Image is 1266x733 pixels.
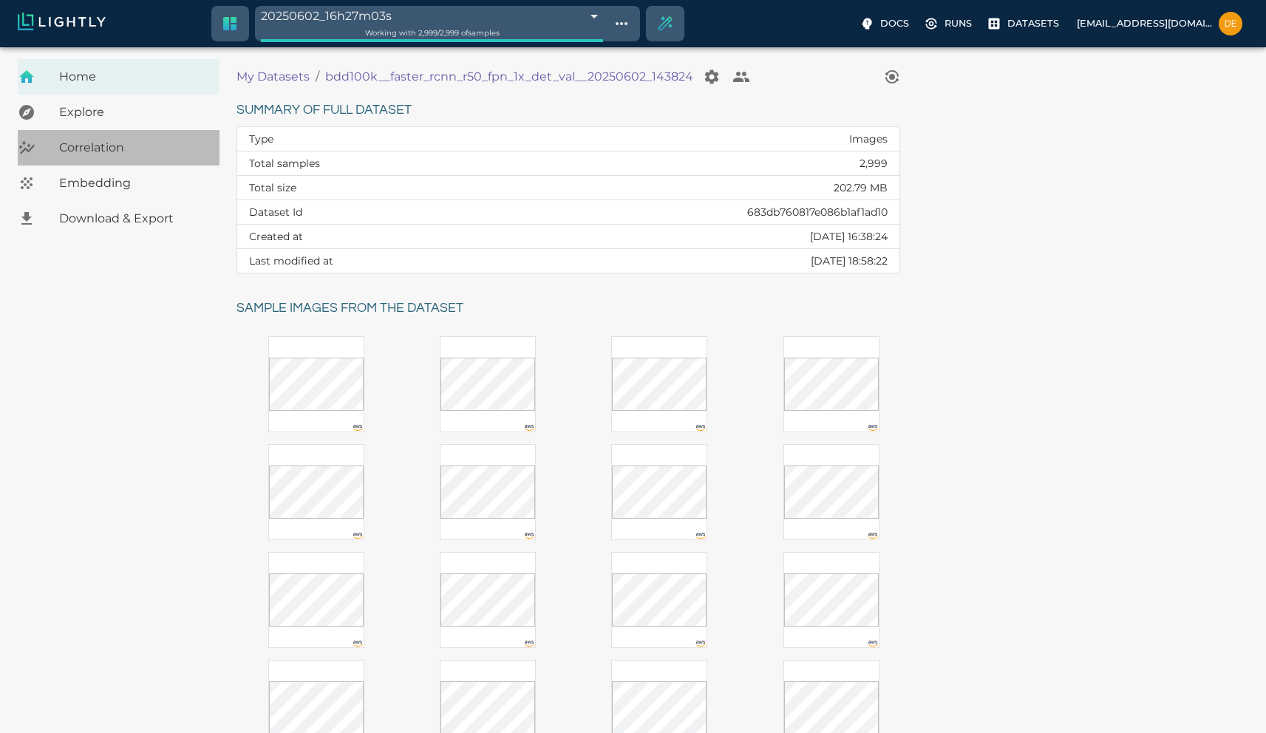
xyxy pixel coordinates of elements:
table: dataset summary [237,127,899,273]
label: Runs [921,12,978,35]
span: Embedding [59,174,208,192]
td: Images [500,127,899,151]
a: bdd100k__faster_rcnn_r50_fpn_1x_det_val__20250602_143824 [325,68,693,86]
a: My Datasets [236,68,310,86]
a: Explore [18,95,219,130]
a: Home [18,59,219,95]
p: [EMAIL_ADDRESS][DOMAIN_NAME] [1077,16,1213,30]
p: Docs [880,16,909,30]
td: [DATE] 16:38:24 [500,225,899,249]
button: View worker run detail [877,62,907,92]
a: Switch to crop dataset [212,6,248,41]
label: Datasets [984,12,1065,35]
span: Correlation [59,139,208,157]
label: Docs [857,12,915,35]
a: Download & Export [18,201,219,236]
th: Total samples [237,151,500,176]
p: Datasets [1007,16,1059,30]
td: 683db760817e086b1af1ad10 [500,200,899,225]
a: Correlation [18,130,219,166]
td: [DATE] 18:58:22 [500,249,899,273]
th: Type [237,127,500,151]
img: Lightly [18,13,106,30]
span: Home [59,68,208,86]
p: Runs [945,16,972,30]
span: Download & Export [59,210,208,228]
div: Create selection [647,6,683,41]
th: Last modified at [237,249,500,273]
div: 20250602_16h27m03s [261,6,604,26]
img: demo@teamlightly.com [1219,12,1242,35]
button: Manage your dataset [697,62,726,92]
span: Working with 2,999 / 2,999 of samples [365,28,500,38]
td: 2,999 [500,151,899,176]
span: Explore [59,103,208,121]
th: Dataset Id [237,200,500,225]
h6: Sample images from the dataset [236,297,911,320]
a: Embedding [18,166,219,201]
li: / [316,68,319,86]
th: Created at [237,225,500,249]
button: Show tag tree [609,11,634,36]
nav: breadcrumb [236,62,877,92]
td: 202.79 MB [500,176,899,200]
label: [EMAIL_ADDRESS][DOMAIN_NAME]demo@teamlightly.com [1071,7,1248,40]
th: Total size [237,176,500,200]
h6: Summary of full dataset [236,99,900,122]
button: Collaborate on your dataset [726,62,756,92]
nav: explore, analyze, sample, metadata, embedding, correlations label, download your dataset [18,59,219,236]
